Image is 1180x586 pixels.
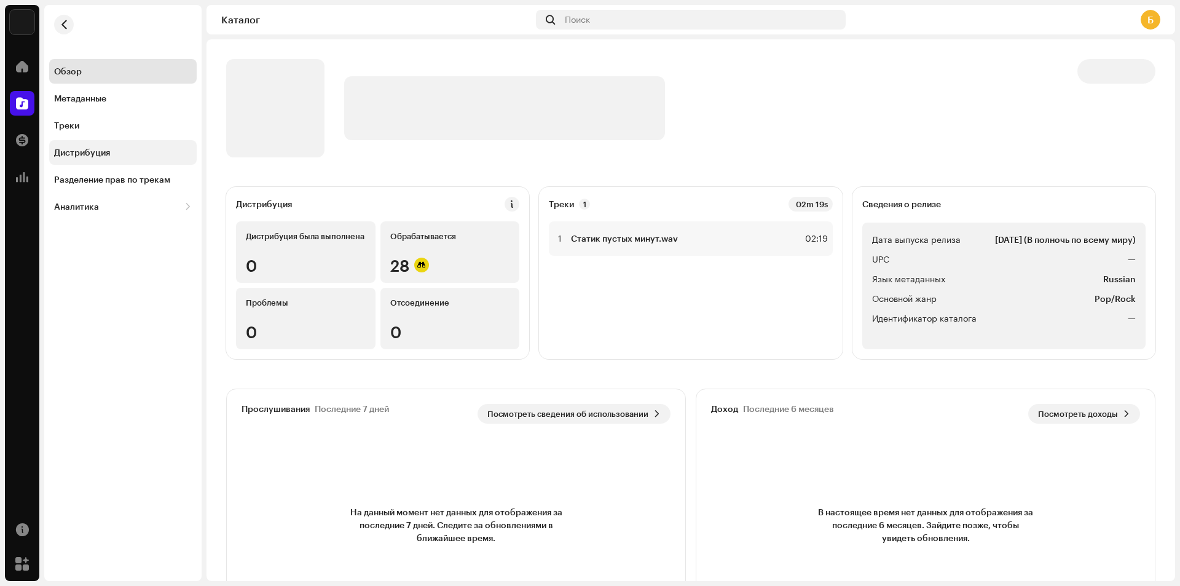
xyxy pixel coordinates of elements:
div: Дистрибуция [236,199,292,209]
span: Посмотреть доходы [1038,402,1118,426]
span: Язык метаданных [872,272,945,287]
span: Поиск [565,15,590,25]
re-m-nav-item: Дистрибуция [49,140,197,165]
div: Каталог [221,15,531,25]
div: Разделение прав по трекам [54,175,170,184]
strong: Статик пустых минут.wav [571,234,678,244]
div: Дистрибуция была выполнена [246,231,366,241]
img: 33004b37-325d-4a8b-b51f-c12e9b964943 [10,10,34,34]
re-m-nav-item: Обзор [49,59,197,84]
div: Последние 6 месяцев [743,404,834,414]
strong: Треки [549,199,574,209]
div: Доход [711,404,738,414]
span: Основной жанр [872,291,937,306]
div: 02:19 [801,231,828,246]
div: Дистрибуция [54,148,110,157]
re-m-nav-item: Метаданные [49,86,197,111]
strong: — [1128,252,1136,267]
div: Обрабатывается [390,231,510,241]
div: Прослушивания [242,404,310,414]
strong: Russian [1103,272,1136,287]
strong: — [1128,311,1136,326]
re-m-nav-dropdown: Аналитика [49,194,197,219]
div: Треки [54,121,79,130]
re-m-nav-item: Разделение прав по трекам [49,167,197,192]
strong: [DATE] (В полночь по всему миру) [995,232,1136,247]
span: В настоящее время нет данных для отображения за последние 6 месяцев. Зайдите позже, чтобы увидеть... [815,505,1036,544]
div: Отсоединение [390,298,510,307]
span: UPC [872,252,889,267]
span: Посмотреть сведения об использовании [487,402,648,426]
span: На данный момент нет данных для отображения за последние 7 дней. Следите за обновлениями в ближай... [345,505,567,544]
button: Посмотреть доходы [1028,404,1140,424]
div: 02m 19s [789,197,833,212]
div: Б [1141,10,1160,30]
span: Идентификатор каталога [872,311,977,326]
button: Посмотреть сведения об использовании [478,404,671,424]
span: Дата выпуска релиза [872,232,961,247]
strong: Pop/Rock [1095,291,1136,306]
strong: Сведения о релизе [862,199,941,209]
div: Обзор [54,66,82,76]
div: Проблемы [246,298,366,307]
p-badge: 1 [579,199,590,210]
div: Аналитика [54,202,99,212]
div: Последние 7 дней [315,404,389,414]
re-m-nav-item: Треки [49,113,197,138]
div: Метаданные [54,93,106,103]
